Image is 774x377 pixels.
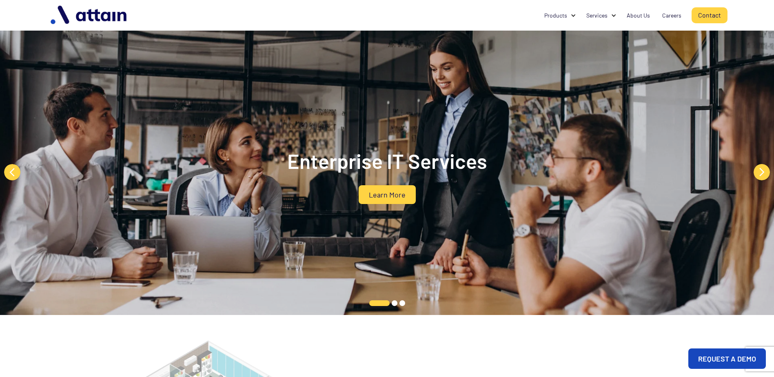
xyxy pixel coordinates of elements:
[392,300,397,306] button: 2 of 3
[544,11,567,20] div: Products
[692,7,727,23] a: Contact
[369,300,390,306] button: 1 of 3
[656,8,688,23] a: Careers
[224,149,550,173] h2: Enterprise IT Services
[621,8,656,23] a: About Us
[538,8,580,23] div: Products
[688,348,766,369] a: REQUEST A DEMO
[627,11,650,20] div: About Us
[754,164,770,180] button: Next
[586,11,608,20] div: Services
[47,2,132,28] img: logo
[399,300,405,306] button: 3 of 3
[4,164,20,180] button: Previous
[662,11,681,20] div: Careers
[580,8,621,23] div: Services
[359,185,416,204] a: Learn More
